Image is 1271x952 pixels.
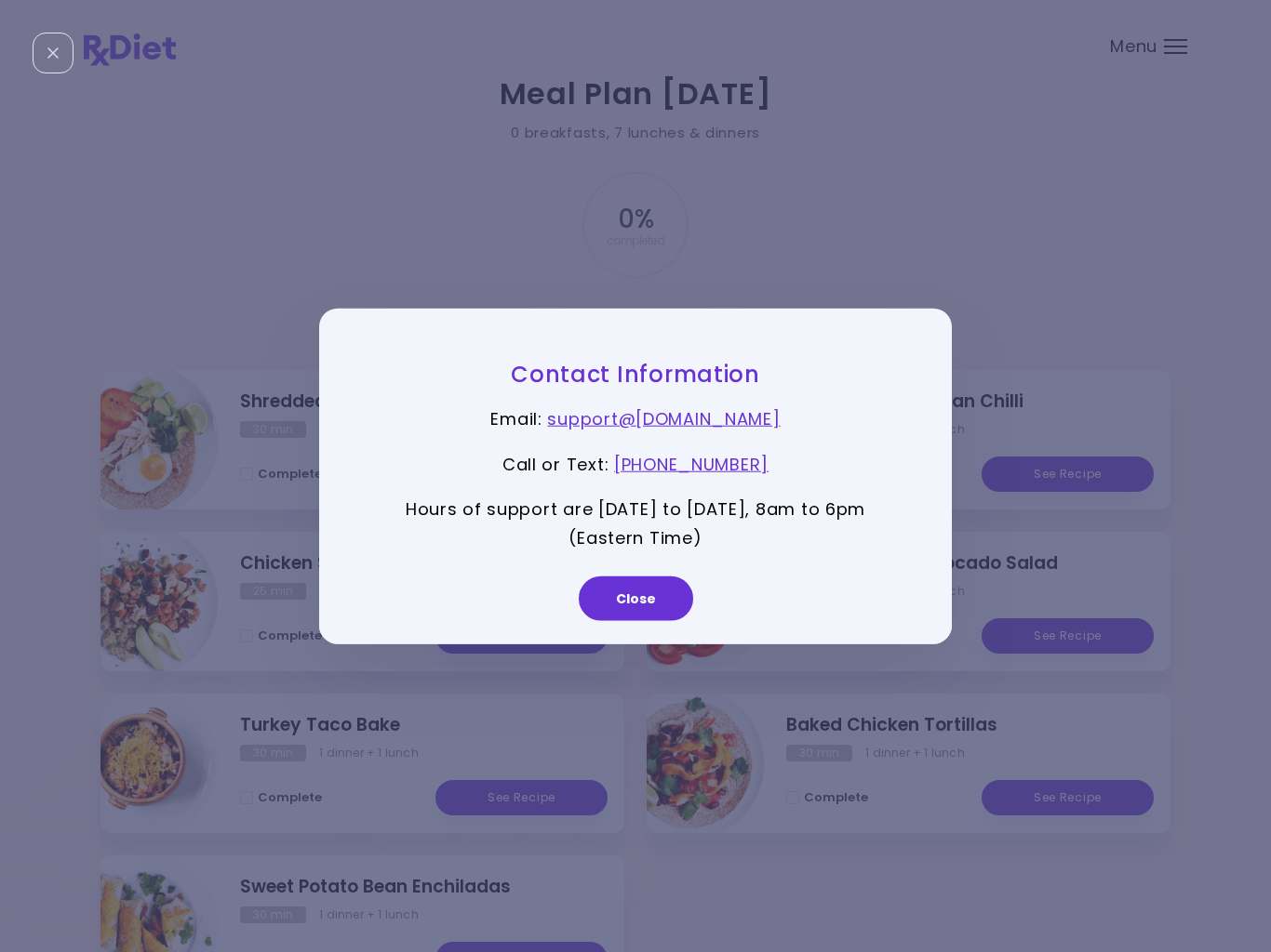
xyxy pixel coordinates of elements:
p: Email : [366,405,905,434]
p: Call or Text : [366,451,905,480]
a: [PHONE_NUMBER] [614,453,769,476]
p: Hours of support are [DATE] to [DATE], 8am to 6pm (Eastern Time) [366,496,905,552]
button: Close [579,575,693,620]
div: Close [33,33,74,73]
a: support@[DOMAIN_NAME] [547,407,780,430]
h3: Contact Information [366,360,905,389]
